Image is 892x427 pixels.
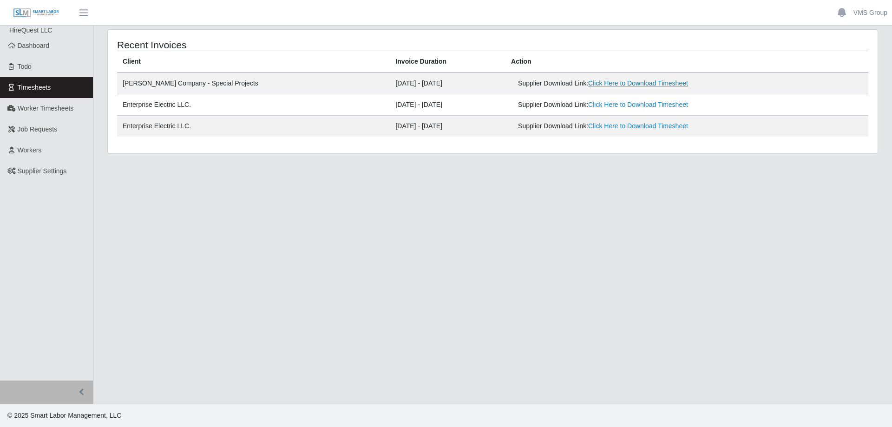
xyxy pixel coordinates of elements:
h4: Recent Invoices [117,39,422,51]
td: Enterprise Electric LLC. [117,94,390,116]
span: HireQuest LLC [9,26,52,34]
img: SLM Logo [13,8,59,18]
span: Worker Timesheets [18,105,73,112]
td: [DATE] - [DATE] [390,116,505,137]
a: Click Here to Download Timesheet [588,101,688,108]
th: Action [505,51,868,73]
th: Client [117,51,390,73]
td: [DATE] - [DATE] [390,94,505,116]
span: Job Requests [18,125,58,133]
div: Supplier Download Link: [518,79,739,88]
span: Todo [18,63,32,70]
td: [DATE] - [DATE] [390,72,505,94]
th: Invoice Duration [390,51,505,73]
span: Dashboard [18,42,50,49]
span: Timesheets [18,84,51,91]
td: [PERSON_NAME] Company - Special Projects [117,72,390,94]
a: Click Here to Download Timesheet [588,79,688,87]
span: © 2025 Smart Labor Management, LLC [7,412,121,419]
a: VMS Group [853,8,887,18]
td: Enterprise Electric LLC. [117,116,390,137]
div: Supplier Download Link: [518,100,739,110]
div: Supplier Download Link: [518,121,739,131]
span: Supplier Settings [18,167,67,175]
span: Workers [18,146,42,154]
a: Click Here to Download Timesheet [588,122,688,130]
